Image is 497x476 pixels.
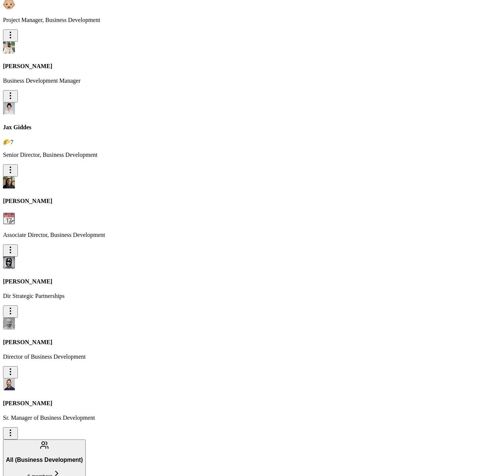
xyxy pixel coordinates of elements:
h4: [PERSON_NAME] [3,198,494,204]
span: taco [3,139,10,145]
h4: [PERSON_NAME] [3,63,494,70]
h4: [PERSON_NAME] [3,400,494,407]
h4: [PERSON_NAME] [3,278,494,285]
p: Business Development Manager [3,77,494,84]
p: Sr. Manager of Business Development [3,415,494,421]
p: Dir Strategic Partnerships [3,293,494,299]
h3: All (Business Development) [6,457,83,463]
p: Director of Business Development [3,353,494,360]
h4: [PERSON_NAME] [3,339,494,346]
p: Senior Director, Business Development [3,152,494,158]
p: Associate Director, Business Development [3,232,494,238]
h4: Jax Giddes [3,124,494,131]
span: 7 [10,139,13,145]
p: Project Manager, Business Development [3,17,494,23]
